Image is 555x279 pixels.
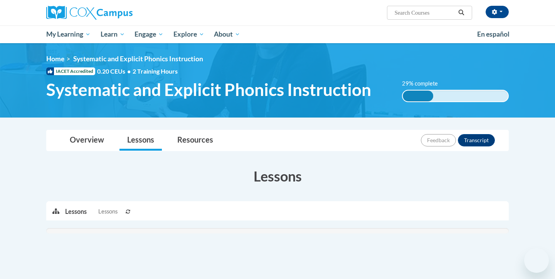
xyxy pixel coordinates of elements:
[168,25,209,43] a: Explore
[127,67,131,75] span: •
[46,55,64,63] a: Home
[486,6,509,18] button: Account Settings
[46,6,133,20] img: Cox Campus
[119,130,162,151] a: Lessons
[46,79,371,100] span: Systematic and Explicit Phonics Instruction
[402,79,446,88] label: 29% complete
[65,207,87,216] p: Lessons
[173,30,204,39] span: Explore
[101,30,125,39] span: Learn
[421,134,456,146] button: Feedback
[46,6,193,20] a: Cox Campus
[472,26,515,42] a: En español
[458,134,495,146] button: Transcript
[46,67,95,75] span: IACET Accredited
[209,25,246,43] a: About
[41,25,96,43] a: My Learning
[477,30,510,38] span: En español
[133,67,178,75] span: 2 Training Hours
[73,55,203,63] span: Systematic and Explicit Phonics Instruction
[394,8,456,17] input: Search Courses
[35,25,520,43] div: Main menu
[46,30,91,39] span: My Learning
[62,130,112,151] a: Overview
[456,8,467,17] button: Search
[135,30,163,39] span: Engage
[46,166,509,186] h3: Lessons
[170,130,221,151] a: Resources
[96,25,130,43] a: Learn
[129,25,168,43] a: Engage
[98,207,118,216] span: Lessons
[97,67,133,76] span: 0.20 CEUs
[214,30,240,39] span: About
[403,91,433,101] div: 29% complete
[524,248,549,273] iframe: Button to launch messaging window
